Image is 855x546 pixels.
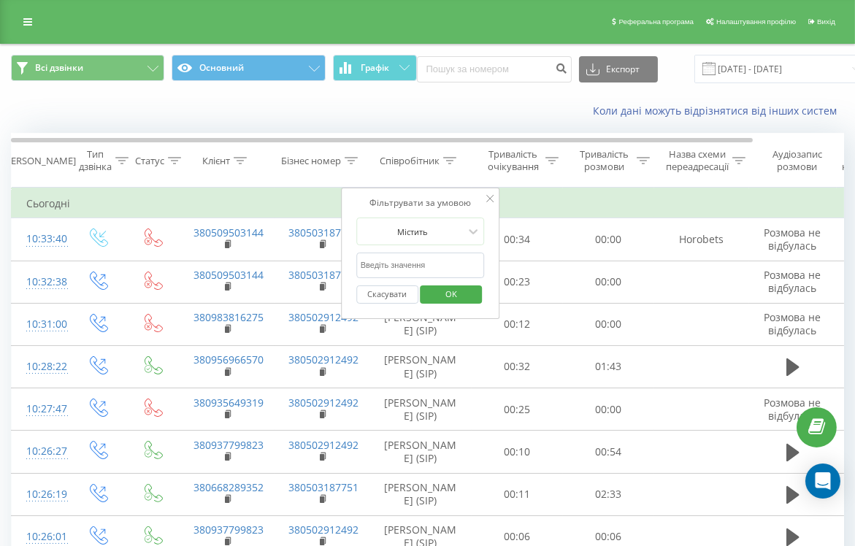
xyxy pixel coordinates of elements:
div: Тривалість очікування [484,148,542,173]
td: Horobets [654,218,749,261]
a: 380956966570 [194,353,264,366]
div: 10:28:22 [26,353,55,381]
a: 380502912492 [289,396,359,409]
div: Співробітник [380,155,440,167]
a: 380502912492 [289,523,359,537]
a: 380983816275 [194,310,264,324]
a: 380509503144 [194,268,264,282]
input: Пошук за номером [417,56,572,82]
span: Розмова не відбулась [764,396,821,423]
div: Аудіозапис розмови [762,148,832,173]
td: 01:43 [563,345,654,388]
button: Скасувати [356,285,418,304]
span: Графік [361,63,390,73]
span: Вихід [817,18,835,26]
button: OK [421,285,483,304]
td: 00:00 [563,388,654,431]
div: Статус [135,155,164,167]
td: 00:32 [472,345,563,388]
td: 00:25 [472,388,563,431]
div: 10:26:27 [26,437,55,466]
span: Налаштування профілю [716,18,796,26]
td: 00:34 [472,218,563,261]
div: Назва схеми переадресації [666,148,729,173]
div: 10:32:38 [26,268,55,296]
a: 380935649319 [194,396,264,409]
div: [PERSON_NAME] [2,155,76,167]
td: 00:11 [472,473,563,515]
a: 380502912492 [289,438,359,452]
span: Всі дзвінки [35,62,83,74]
div: Клієнт [202,155,230,167]
td: [PERSON_NAME] (SIP) [369,345,472,388]
a: 380937799823 [194,523,264,537]
div: 10:27:47 [26,395,55,423]
a: 380502912492 [289,310,359,324]
span: Розмова не відбулась [764,226,821,253]
td: 00:10 [472,431,563,473]
td: [PERSON_NAME] (SIP) [369,303,472,345]
td: [PERSON_NAME] (SIP) [369,431,472,473]
div: 10:26:19 [26,480,55,509]
td: 02:33 [563,473,654,515]
button: Всі дзвінки [11,55,164,81]
a: 380503187751 [289,226,359,239]
a: 380509503144 [194,226,264,239]
button: Експорт [579,56,658,82]
div: Бізнес номер [281,155,341,167]
a: 380503187751 [289,268,359,282]
td: 00:54 [563,431,654,473]
td: 00:12 [472,303,563,345]
div: 10:33:40 [26,225,55,253]
button: Графік [333,55,417,81]
a: 380937799823 [194,438,264,452]
span: Розмова не відбулась [764,268,821,295]
div: Open Intercom Messenger [805,464,840,499]
td: 00:00 [563,261,654,303]
span: Реферальна програма [618,18,694,26]
span: OK [431,282,472,305]
input: Введіть значення [356,253,485,278]
td: [PERSON_NAME] (SIP) [369,388,472,431]
div: Фільтрувати за умовою [356,196,485,210]
td: 00:23 [472,261,563,303]
a: 380503187751 [289,480,359,494]
div: 10:31:00 [26,310,55,339]
td: 00:00 [563,303,654,345]
td: [PERSON_NAME] (SIP) [369,473,472,515]
a: 380668289352 [194,480,264,494]
span: Розмова не відбулась [764,310,821,337]
div: Тривалість розмови [575,148,633,173]
div: Тип дзвінка [79,148,112,173]
a: Коли дані можуть відрізнятися вiд інших систем [593,104,844,118]
button: Основний [172,55,325,81]
a: 380502912492 [289,353,359,366]
td: 00:00 [563,218,654,261]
